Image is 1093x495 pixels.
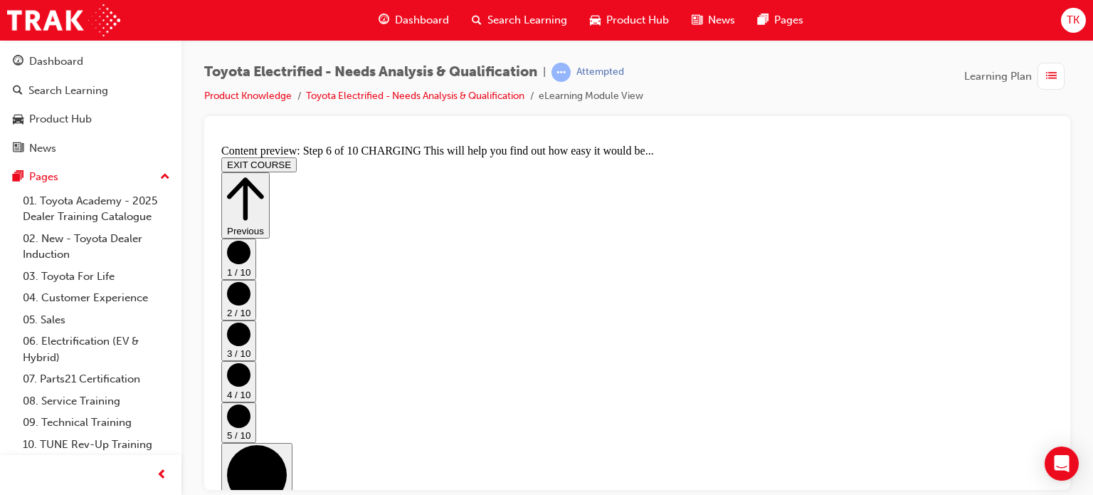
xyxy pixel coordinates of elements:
[6,46,176,164] button: DashboardSearch LearningProduct HubNews
[28,83,108,99] div: Search Learning
[1045,447,1079,481] div: Open Intercom Messenger
[17,309,176,331] a: 05. Sales
[680,6,746,35] a: news-iconNews
[29,53,83,70] div: Dashboard
[472,11,482,29] span: search-icon
[1067,12,1079,28] span: TK
[11,87,48,98] span: Previous
[11,291,35,302] span: 5 / 10
[6,106,176,132] a: Product Hub
[606,12,669,28] span: Product Hub
[6,164,176,190] button: Pages
[17,266,176,288] a: 03. Toyota For Life
[11,169,35,179] span: 2 / 10
[17,368,176,390] a: 07. Parts21 Certification
[1046,68,1057,85] span: list-icon
[579,6,680,35] a: car-iconProduct Hub
[6,19,81,33] button: EXIT COURSE
[758,11,769,29] span: pages-icon
[6,78,176,104] a: Search Learning
[1061,8,1086,33] button: TK
[6,264,41,304] button: 5 / 10
[543,64,546,80] span: |
[204,64,537,80] span: Toyota Electrified - Needs Analysis & Qualification
[13,113,23,126] span: car-icon
[6,222,41,263] button: 4 / 10
[17,330,176,368] a: 06. Electrification (EV & Hybrid)
[6,182,41,222] button: 3 / 10
[157,467,167,484] span: prev-icon
[487,12,567,28] span: Search Learning
[539,88,643,105] li: eLearning Module View
[6,304,77,381] button: 6 / 10(current)
[692,11,702,29] span: news-icon
[7,4,120,36] img: Trak
[160,168,170,187] span: up-icon
[774,12,803,28] span: Pages
[11,128,35,139] span: 1 / 10
[395,12,449,28] span: Dashboard
[17,390,176,412] a: 08. Service Training
[964,68,1032,85] span: Learning Plan
[6,6,838,19] div: Content preview: Step 6 of 10 CHARGING This will help you find out how easy it would be...
[17,434,176,456] a: 10. TUNE Rev-Up Training
[6,141,41,182] button: 2 / 10
[13,56,23,68] span: guage-icon
[29,140,56,157] div: News
[6,48,176,75] a: Dashboard
[306,90,524,102] a: Toyota Electrified - Needs Analysis & Qualification
[590,11,601,29] span: car-icon
[11,209,35,220] span: 3 / 10
[17,412,176,434] a: 09. Technical Training
[29,169,58,185] div: Pages
[13,85,23,98] span: search-icon
[6,100,41,140] button: 1 / 10
[13,142,23,155] span: news-icon
[11,251,35,261] span: 4 / 10
[460,6,579,35] a: search-iconSearch Learning
[13,171,23,184] span: pages-icon
[551,63,571,82] span: learningRecordVerb_ATTEMPT-icon
[6,135,176,162] a: News
[204,90,292,102] a: Product Knowledge
[29,111,92,127] div: Product Hub
[17,190,176,228] a: 01. Toyota Academy - 2025 Dealer Training Catalogue
[964,63,1070,90] button: Learning Plan
[367,6,460,35] a: guage-iconDashboard
[6,33,54,100] button: Previous
[17,287,176,309] a: 04. Customer Experience
[379,11,389,29] span: guage-icon
[746,6,815,35] a: pages-iconPages
[708,12,735,28] span: News
[576,66,624,79] div: Attempted
[17,228,176,266] a: 02. New - Toyota Dealer Induction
